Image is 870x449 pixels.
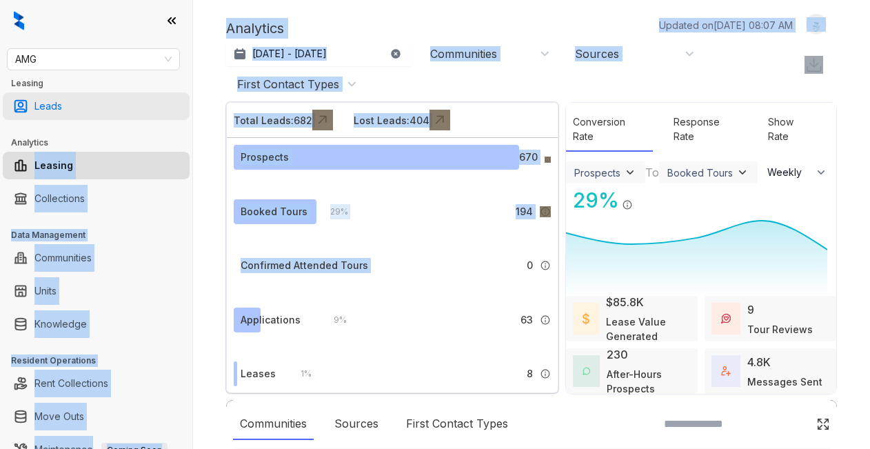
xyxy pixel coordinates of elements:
[14,11,24,30] img: logo
[3,185,190,212] li: Collections
[607,367,691,396] div: After-Hours Prospects
[234,113,312,128] div: Total Leads: 682
[34,310,87,338] a: Knowledge
[320,312,347,328] div: 9 %
[519,150,538,165] span: 670
[659,18,793,32] p: Updated on [DATE] 08:07 AM
[583,312,589,325] img: LeaseValue
[34,152,73,179] a: Leasing
[747,301,754,318] div: 9
[34,403,84,430] a: Move Outs
[3,277,190,305] li: Units
[34,92,62,120] a: Leads
[241,204,307,219] div: Booked Tours
[767,166,809,179] span: Weekly
[623,166,637,179] img: ViewFilterArrow
[34,185,85,212] a: Collections
[241,366,276,381] div: Leases
[226,41,412,66] button: [DATE] - [DATE]
[34,370,108,397] a: Rent Collections
[667,167,733,179] div: Booked Tours
[327,408,385,440] div: Sources
[747,354,771,370] div: 4.8K
[761,108,822,152] div: Show Rate
[34,277,57,305] a: Units
[736,166,749,179] img: ViewFilterArrow
[540,260,551,271] img: Info
[3,92,190,120] li: Leads
[354,113,429,128] div: Lost Leads: 404
[241,258,368,273] div: Confirmed Attended Tours
[805,56,823,74] img: Download
[721,314,731,323] img: TourReviews
[645,164,659,181] div: To
[11,77,192,90] h3: Leasing
[566,108,653,152] div: Conversion Rate
[574,167,620,179] div: Prospects
[399,408,515,440] div: First Contact Types
[3,310,190,338] li: Knowledge
[3,370,190,397] li: Rent Collections
[540,206,551,217] img: Info
[747,322,813,337] div: Tour Reviews
[3,152,190,179] li: Leasing
[520,312,533,328] span: 63
[545,157,551,163] img: Info
[3,403,190,430] li: Move Outs
[11,229,192,241] h3: Data Management
[633,187,654,208] img: Click Icon
[516,204,533,219] span: 194
[527,366,533,381] span: 8
[807,17,826,32] img: UserAvatar
[575,46,619,61] div: Sources
[312,110,333,130] img: Click Icon
[583,367,590,375] img: AfterHoursConversations
[11,355,192,367] h3: Resident Operations
[252,47,327,61] p: [DATE] - [DATE]
[566,185,619,216] div: 29 %
[3,244,190,272] li: Communities
[429,110,450,130] img: Click Icon
[241,150,289,165] div: Prospects
[11,137,192,149] h3: Analytics
[606,315,691,343] div: Lease Value Generated
[667,108,747,152] div: Response Rate
[759,160,836,185] button: Weekly
[787,418,799,430] img: SearchIcon
[747,375,822,389] div: Messages Sent
[233,408,314,440] div: Communities
[15,49,172,70] span: AMG
[241,312,301,328] div: Applications
[816,417,830,431] img: Click Icon
[527,258,533,273] span: 0
[606,294,644,310] div: $85.8K
[226,18,284,39] p: Analytics
[607,346,628,363] div: 230
[430,46,497,61] div: Communities
[721,366,731,376] img: TotalFum
[622,199,633,210] img: Info
[237,77,339,92] div: First Contact Types
[34,244,92,272] a: Communities
[540,315,551,326] img: Info
[540,368,551,379] img: Info
[316,204,348,219] div: 29 %
[287,366,312,381] div: 1 %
